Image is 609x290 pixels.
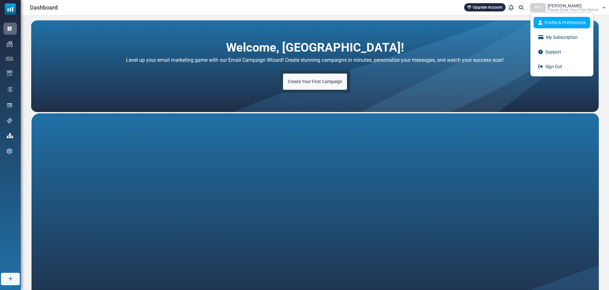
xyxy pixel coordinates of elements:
img: campaigns-icon.png [7,41,12,47]
a: Support [534,46,590,58]
img: contacts-icon.svg [6,56,13,61]
img: dashboard-icon-active.svg [7,26,12,32]
a: My Subscription [534,32,590,43]
img: support-icon.svg [7,118,12,124]
span: Create Your First Campaign [288,79,342,84]
img: workflow.svg [7,86,14,93]
img: email-templates-icon.svg [7,70,12,76]
img: mailsoftly_icon_blue_white.svg [5,4,16,15]
span: Please Enter Your Firm Name [548,8,598,12]
a: PEY [PERSON_NAME] Please Enter Your Firm Name [530,3,606,12]
a: Upgrade Account [464,3,506,11]
span: Dashboard [30,3,58,12]
h2: Welcome, [GEOGRAPHIC_DATA]! [226,40,404,51]
h4: Level up your email marketing game with our Email Campaign Wizard! Create stunning campaigns in m... [69,55,561,65]
a: Sign Out [534,61,590,72]
a: Profile & Preferences [534,17,590,28]
img: settings-icon.svg [7,148,12,154]
span: [PERSON_NAME] [548,4,582,8]
ul: PEY [PERSON_NAME] Please Enter Your Firm Name [530,12,594,77]
div: PEY [530,3,546,12]
img: landing_pages.svg [7,103,12,108]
